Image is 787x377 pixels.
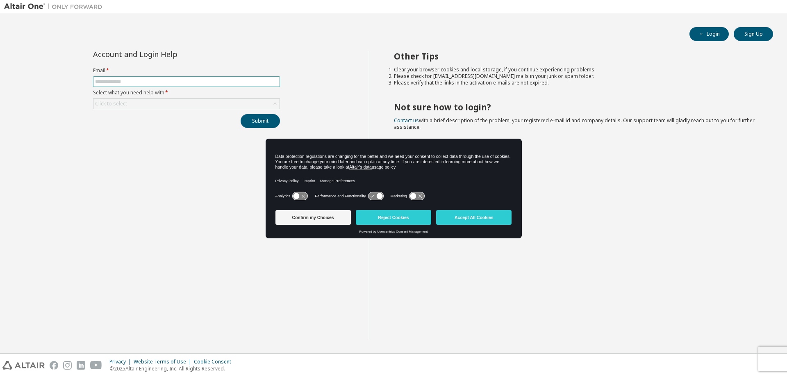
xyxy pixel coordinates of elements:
img: Altair One [4,2,107,11]
li: Please check for [EMAIL_ADDRESS][DOMAIN_NAME] mails in your junk or spam folder. [394,73,759,80]
img: linkedin.svg [77,361,85,370]
div: Website Terms of Use [134,359,194,365]
h2: Other Tips [394,51,759,62]
button: Submit [241,114,280,128]
img: youtube.svg [90,361,102,370]
div: Cookie Consent [194,359,236,365]
img: instagram.svg [63,361,72,370]
li: Please verify that the links in the activation e-mails are not expired. [394,80,759,86]
li: Clear your browser cookies and local storage, if you continue experiencing problems. [394,66,759,73]
button: Sign Up [734,27,773,41]
label: Email [93,67,280,74]
div: Click to select [93,99,280,109]
img: altair_logo.svg [2,361,45,370]
a: Contact us [394,117,419,124]
span: with a brief description of the problem, your registered e-mail id and company details. Our suppo... [394,117,755,130]
h2: Not sure how to login? [394,102,759,112]
label: Select what you need help with [93,89,280,96]
img: facebook.svg [50,361,58,370]
p: © 2025 Altair Engineering, Inc. All Rights Reserved. [109,365,236,372]
button: Login [689,27,729,41]
div: Privacy [109,359,134,365]
div: Click to select [95,101,127,107]
div: Account and Login Help [93,51,243,57]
